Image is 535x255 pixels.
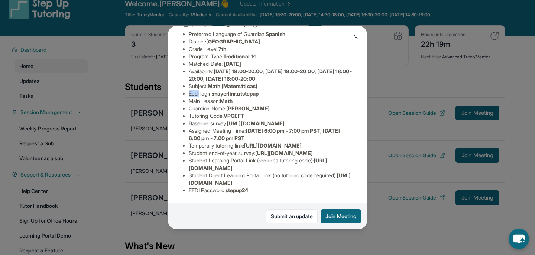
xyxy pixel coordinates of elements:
li: Subject : [189,83,352,90]
span: VPGEFT [224,113,244,119]
button: Join Meeting [321,209,361,223]
li: Assigned Meeting Time : [189,127,352,142]
li: Matched Date: [189,60,352,68]
li: Tutoring Code : [189,112,352,120]
span: [PERSON_NAME] [226,105,270,112]
li: Guardian Name : [189,105,352,112]
span: [GEOGRAPHIC_DATA] [206,38,260,45]
li: Program Type: [189,53,352,60]
span: Math [220,98,233,104]
span: [DATE] 18:00-20:00, [DATE] 18:00-20:00, [DATE] 18:00-20:00, [DATE] 18:00-20:00 [189,68,352,82]
li: Eedi login : [189,90,352,97]
span: 7th [218,46,226,52]
span: Traditional 1:1 [223,53,257,59]
li: Student Learning Portal Link (requires tutoring code) : [189,157,352,172]
button: chat-button [509,229,529,249]
span: [URL][DOMAIN_NAME] [244,142,302,149]
li: Baseline survey : [189,120,352,127]
li: District: [189,38,352,45]
img: Close Icon [353,34,359,40]
li: EEDI Password : [189,187,352,194]
li: Preferred Language of Guardian: [189,30,352,38]
li: Temporary tutoring link : [189,142,352,149]
li: Student Direct Learning Portal Link (no tutoring code required) : [189,172,352,187]
li: Main Lesson : [189,97,352,105]
span: [URL][DOMAIN_NAME] [255,150,313,156]
span: [DATE] [224,61,241,67]
li: Grade Level: [189,45,352,53]
span: Spanish [266,31,285,37]
span: mayerlinr.atstepup [213,90,259,97]
li: Student end-of-year survey : [189,149,352,157]
a: Submit an update [266,209,318,223]
span: [DATE] 6:00 pm - 7:00 pm PST, [DATE] 6:00 pm - 7:00 pm PST [189,127,340,141]
span: [URL][DOMAIN_NAME] [227,120,285,126]
span: stepup24 [226,187,249,193]
span: Math (Matemáticas) [208,83,257,89]
li: Availability: [189,68,352,83]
